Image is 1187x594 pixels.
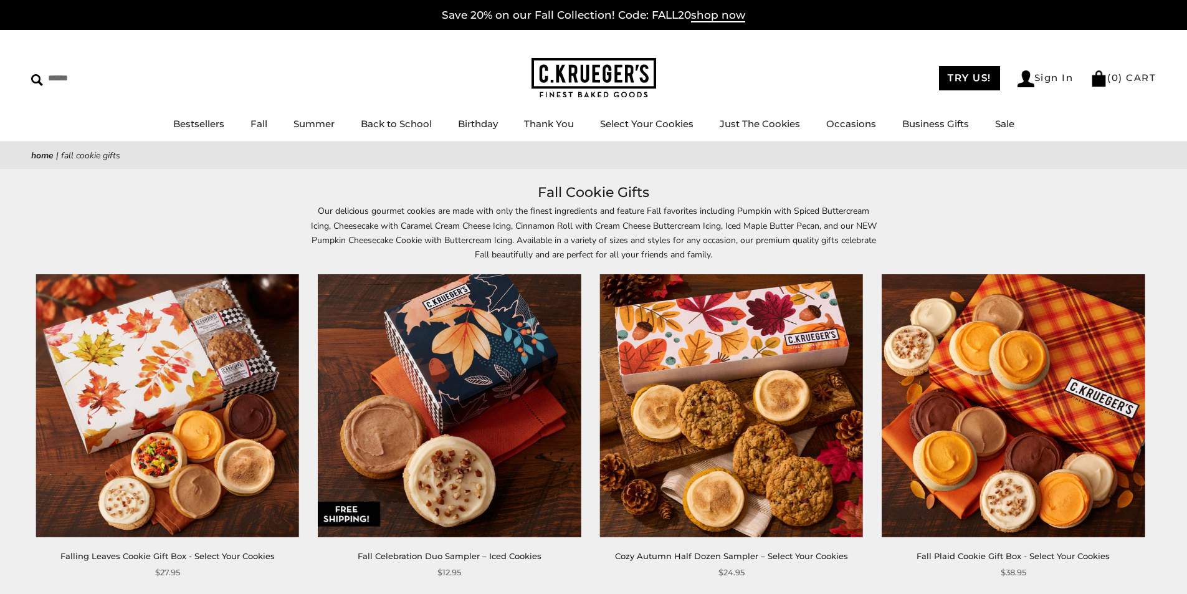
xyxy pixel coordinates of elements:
span: $24.95 [718,566,745,579]
img: Search [31,74,43,86]
a: Cozy Autumn Half Dozen Sampler – Select Your Cookies [615,551,848,561]
span: | [56,150,59,161]
a: Back to School [361,118,432,130]
img: Fall Celebration Duo Sampler – Iced Cookies [318,274,581,537]
input: Search [31,69,179,88]
h1: Fall Cookie Gifts [50,181,1137,204]
img: Fall Plaid Cookie Gift Box - Select Your Cookies [882,274,1145,537]
a: Fall [250,118,267,130]
a: Fall Plaid Cookie Gift Box - Select Your Cookies [917,551,1110,561]
span: $38.95 [1001,566,1026,579]
a: Home [31,150,54,161]
span: Our delicious gourmet cookies are made with only the finest ingredients and feature Fall favorite... [311,205,877,260]
span: $27.95 [155,566,180,579]
a: Birthday [458,118,498,130]
a: Fall Celebration Duo Sampler – Iced Cookies [358,551,541,561]
a: Thank You [524,118,574,130]
span: $12.95 [437,566,461,579]
span: 0 [1112,72,1119,84]
a: Sign In [1018,70,1074,87]
img: Cozy Autumn Half Dozen Sampler – Select Your Cookies [600,274,863,537]
a: Bestsellers [173,118,224,130]
a: Summer [293,118,335,130]
img: Account [1018,70,1034,87]
img: Bag [1090,70,1107,87]
img: Falling Leaves Cookie Gift Box - Select Your Cookies [36,274,299,537]
a: Just The Cookies [720,118,800,130]
a: (0) CART [1090,72,1156,84]
span: Fall Cookie Gifts [61,150,120,161]
img: C.KRUEGER'S [532,58,656,98]
span: shop now [691,9,745,22]
a: Save 20% on our Fall Collection! Code: FALL20shop now [442,9,745,22]
a: Select Your Cookies [600,118,694,130]
nav: breadcrumbs [31,148,1156,163]
a: Occasions [826,118,876,130]
a: Sale [995,118,1014,130]
a: TRY US! [939,66,1000,90]
a: Business Gifts [902,118,969,130]
a: Falling Leaves Cookie Gift Box - Select Your Cookies [60,551,275,561]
